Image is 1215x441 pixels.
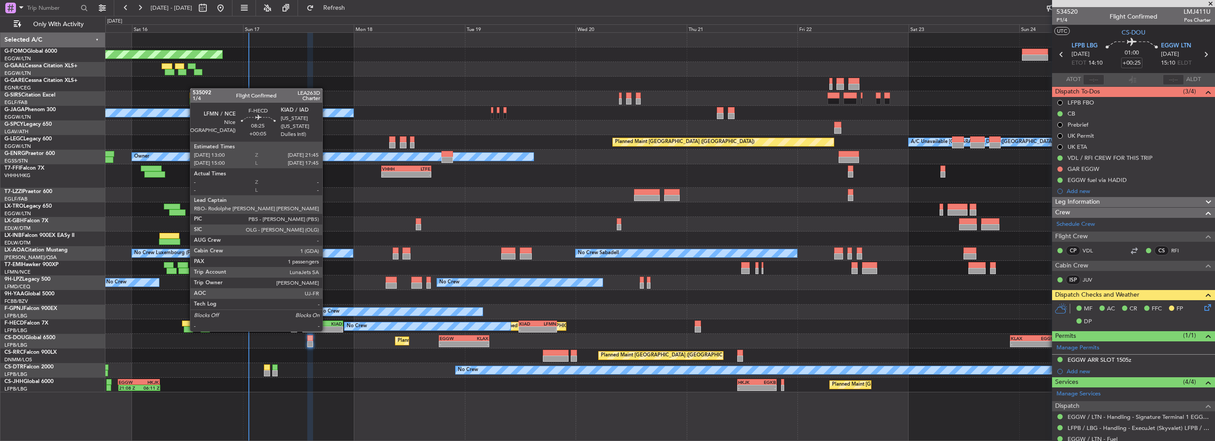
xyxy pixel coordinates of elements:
[576,24,687,32] div: Wed 20
[382,172,406,177] div: -
[738,379,757,385] div: HKJK
[139,385,159,391] div: 06:11 Z
[757,379,776,385] div: EGKB
[4,321,24,326] span: F-HECD
[4,49,57,54] a: G-FOMOGlobal 6000
[687,24,798,32] div: Thu 21
[1183,87,1196,96] span: (3/4)
[243,24,354,32] div: Sun 17
[4,196,27,202] a: EGLF/FAB
[1068,413,1211,421] a: EGGW / LTN - Handling - Signature Terminal 1 EGGW / LTN
[4,114,31,120] a: EGGW/LTN
[4,210,31,217] a: EGGW/LTN
[4,356,32,363] a: DNMM/LOS
[1161,59,1175,68] span: 15:10
[4,379,54,384] a: CS-JHHGlobal 6000
[4,306,57,311] a: F-GPNJFalcon 900EX
[1110,12,1157,21] div: Flight Confirmed
[1068,176,1127,184] div: EGGW fuel via HADID
[319,305,340,318] div: No Crew
[151,4,192,12] span: [DATE] - [DATE]
[1125,49,1139,58] span: 01:00
[1154,246,1169,255] div: CS
[1161,42,1191,50] span: EGGW LTN
[1107,305,1115,313] span: AC
[4,306,23,311] span: F-GPNJ
[134,150,149,163] div: Owner
[4,70,31,77] a: EGGW/LTN
[4,93,55,98] a: G-SIRSCitation Excel
[911,135,1055,149] div: A/C Unavailable [GEOGRAPHIC_DATA] ([GEOGRAPHIC_DATA])
[1171,247,1191,255] a: RFI
[1054,27,1070,35] button: UTC
[4,254,57,261] a: [PERSON_NAME]/QSA
[1055,401,1080,411] span: Dispatch
[1088,59,1103,68] span: 14:10
[1055,261,1088,271] span: Cabin Crew
[615,135,755,149] div: Planned Maint [GEOGRAPHIC_DATA] ([GEOGRAPHIC_DATA])
[1068,356,1131,364] div: EGGW ARR SLOT 1505z
[1033,336,1055,341] div: EGGW
[1083,247,1103,255] a: VDL
[4,172,31,179] a: VHHH/HKG
[4,298,28,305] a: FCBB/BZV
[4,262,22,267] span: T7-EMI
[1056,390,1101,398] a: Manage Services
[1055,331,1076,341] span: Permits
[4,364,23,370] span: CS-DTR
[347,320,367,333] div: No Crew
[1055,290,1139,300] span: Dispatch Checks and Weather
[4,291,24,297] span: 9H-YAA
[4,63,25,69] span: G-GAAL
[4,218,24,224] span: LX-GBH
[1068,99,1094,106] div: LFPB FBO
[4,248,25,253] span: LX-AOA
[1056,7,1078,16] span: 534520
[4,93,21,98] span: G-SIRS
[1055,208,1070,218] span: Crew
[1184,7,1211,16] span: LMJ411U
[4,166,20,171] span: T7-FFI
[4,335,55,340] a: CS-DOUGlobal 6500
[440,336,464,341] div: EGGW
[4,107,56,112] a: G-JAGAPhenom 300
[382,166,406,171] div: VHHH
[1055,232,1088,242] span: Flight Crew
[4,240,31,246] a: EDLW/DTM
[1177,59,1192,68] span: ELDT
[4,283,30,290] a: LFMD/CEQ
[4,291,54,297] a: 9H-YAAGlobal 5000
[464,336,488,341] div: KLAX
[119,385,139,391] div: 21:08 Z
[1066,275,1080,285] div: ISP
[4,233,74,238] a: LX-INBFalcon 900EX EASy II
[1067,367,1211,375] div: Add new
[4,269,31,275] a: LFMN/NCE
[1066,246,1080,255] div: CP
[1084,317,1092,326] span: DP
[132,24,243,32] div: Sat 16
[1068,154,1153,162] div: VDL / RFI CREW FOR THIS TRIP
[519,321,538,326] div: KIAD
[1083,276,1103,284] a: JUV
[1072,50,1090,59] span: [DATE]
[1055,87,1100,97] span: Dispatch To-Dos
[1084,305,1092,313] span: MF
[519,327,538,332] div: -
[106,276,127,289] div: No Crew
[738,385,757,391] div: -
[1019,24,1130,32] div: Sun 24
[4,189,52,194] a: T7-LZZIPraetor 600
[4,136,23,142] span: G-LEGC
[303,327,323,332] div: -
[4,313,27,319] a: LFPB/LBG
[323,327,342,332] div: -
[23,21,93,27] span: Only With Activity
[1033,341,1055,347] div: -
[1068,121,1088,128] div: Prebrief
[4,204,23,209] span: LX-TRO
[302,1,356,15] button: Refresh
[4,151,55,156] a: G-ENRGPraetor 600
[4,78,77,83] a: G-GARECessna Citation XLS+
[601,349,740,362] div: Planned Maint [GEOGRAPHIC_DATA] ([GEOGRAPHIC_DATA])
